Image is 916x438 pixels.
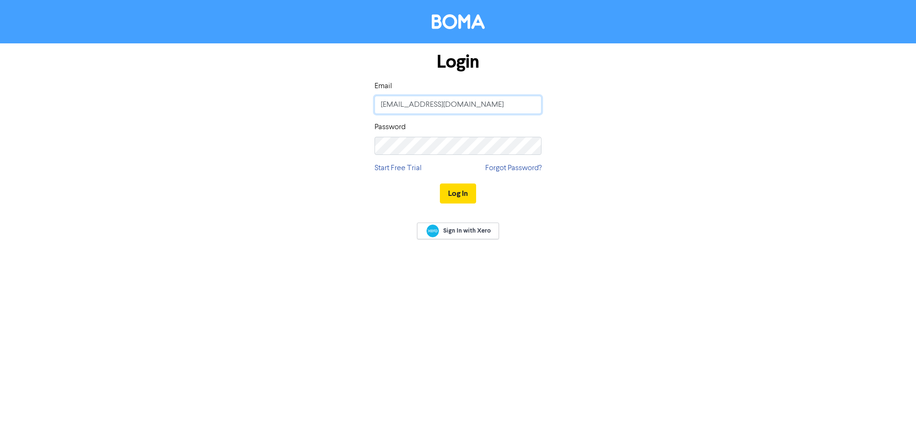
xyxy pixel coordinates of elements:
[485,163,541,174] a: Forgot Password?
[375,163,422,174] a: Start Free Trial
[427,224,439,237] img: Xero logo
[868,392,916,438] iframe: Chat Widget
[443,226,491,235] span: Sign In with Xero
[375,81,392,92] label: Email
[440,183,476,204] button: Log In
[417,223,499,239] a: Sign In with Xero
[375,51,541,73] h1: Login
[432,14,485,29] img: BOMA Logo
[375,122,406,133] label: Password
